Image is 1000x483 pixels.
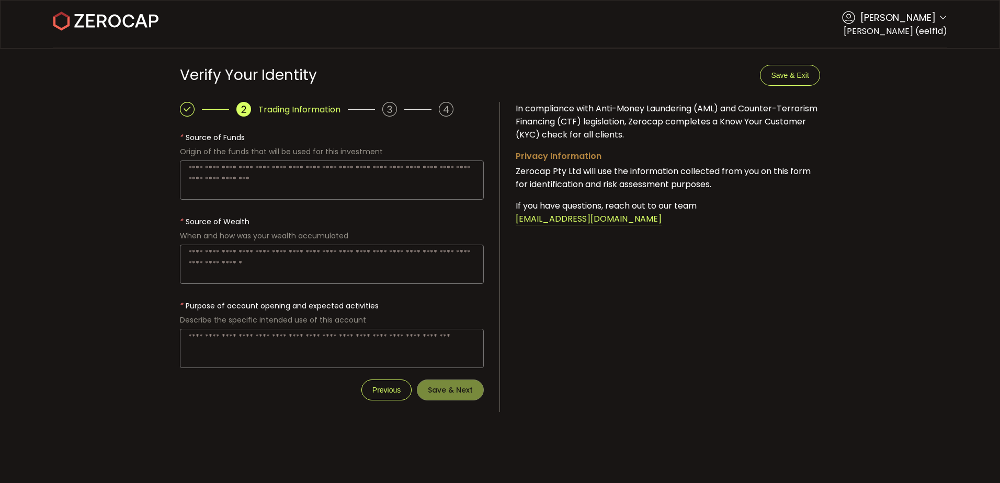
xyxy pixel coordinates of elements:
button: Save & Exit [760,65,820,86]
iframe: Chat Widget [878,370,1000,483]
span: In compliance with Anti-Money Laundering (AML) and Counter-Terrorism Financing (CTF) legislation,... [516,102,817,141]
span: [PERSON_NAME] [860,10,936,25]
span: Zerocap Pty Ltd will use the information collected from you on this form for identification and r... [516,165,811,190]
span: Save & Exit [771,71,809,79]
span: Save & Next [428,386,473,394]
span: Trading Information [258,103,340,116]
span: [PERSON_NAME] (ee1f1d) [844,25,947,37]
button: Save & Next [417,379,484,400]
span: Previous [372,386,401,394]
span: [EMAIL_ADDRESS][DOMAIN_NAME] [516,213,662,225]
span: Verify Your Identity [180,65,317,85]
span: If you have questions, reach out to our team [516,200,697,212]
span: Privacy Information [516,150,601,162]
button: Previous [361,379,412,400]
